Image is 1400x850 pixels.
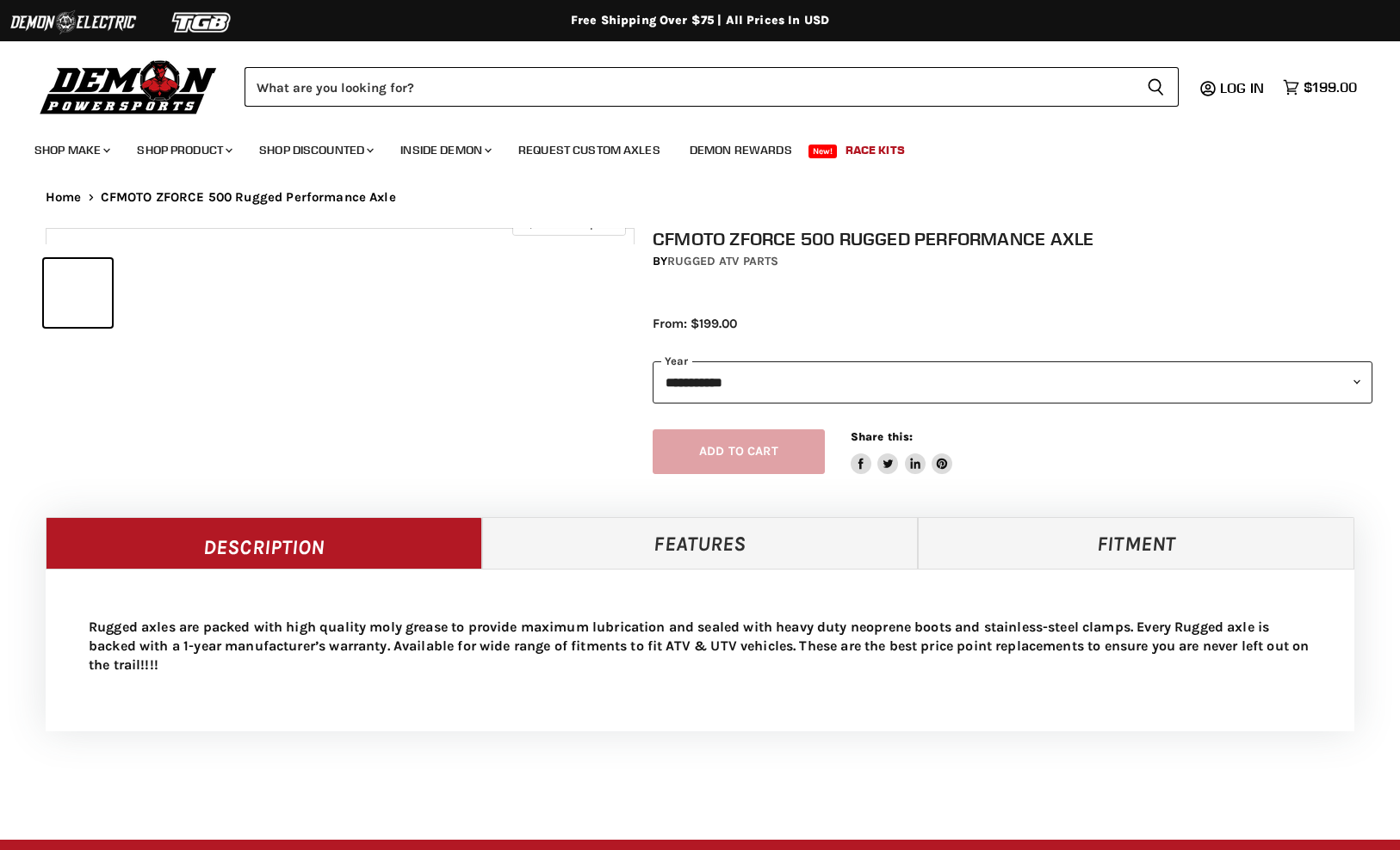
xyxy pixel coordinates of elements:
a: Features [482,517,919,569]
a: Description [46,517,482,569]
form: Product [245,67,1179,107]
div: by [653,252,1372,271]
a: $199.00 [1274,75,1366,100]
nav: Breadcrumbs [11,190,1389,205]
a: Shop Product [124,132,243,168]
ul: Main menu [22,126,1353,168]
a: Log in [1212,80,1274,95]
img: Demon Electric Logo 2 [9,6,138,39]
span: CFMOTO ZFORCE 500 Rugged Performance Axle [101,190,396,205]
span: Log in [1220,79,1264,96]
h1: CFMOTO ZFORCE 500 Rugged Performance Axle [653,228,1372,249]
span: $199.00 [1304,79,1357,95]
a: Fitment [918,517,1354,569]
a: Home [46,190,82,205]
span: New! [808,145,838,158]
span: Click to expand [521,217,616,230]
button: IMAGE thumbnail [44,259,112,327]
span: From: $199.00 [653,316,737,331]
img: Demon Powersports [34,56,223,117]
img: TGB Logo 2 [138,6,267,39]
select: year [653,361,1372,403]
a: Demon Rewards [677,132,805,168]
p: Rugged axles are packed with high quality moly grease to provide maximum lubrication and sealed w... [89,618,1311,674]
a: Rugged ATV Parts [667,254,778,268]
aside: Share this: [851,429,953,475]
a: Shop Make [22,132,121,168]
a: Shop Discounted [246,132,384,168]
a: Request Custom Axles [505,132,673,168]
a: Inside Demon [387,132,502,168]
div: Free Shipping Over $75 | All Prices In USD [11,13,1389,28]
span: Share this: [851,430,913,443]
input: Search [245,67,1133,107]
a: Race Kits [833,132,918,168]
button: Search [1133,67,1179,107]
